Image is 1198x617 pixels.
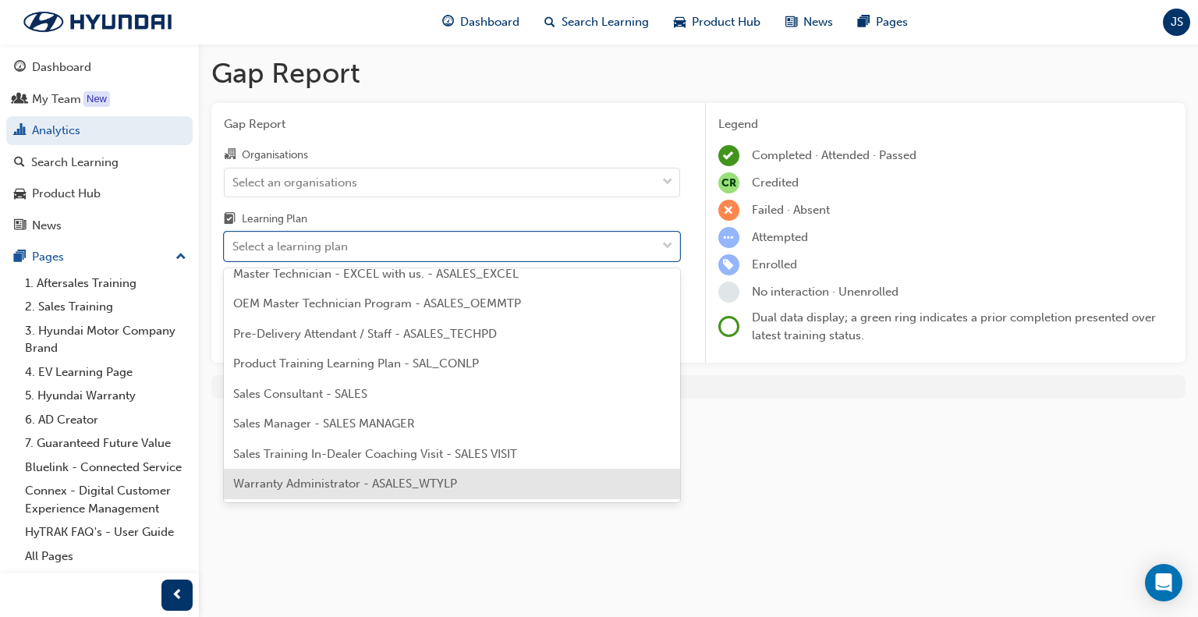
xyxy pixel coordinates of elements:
span: Sales Training In-Dealer Coaching Visit - SALES VISIT [233,447,517,461]
div: Select an organisations [232,173,357,191]
span: search-icon [14,156,25,170]
span: chart-icon [14,124,26,138]
div: Pages [32,248,64,266]
span: news-icon [785,12,797,32]
span: Attempted [752,230,808,244]
span: people-icon [14,93,26,107]
div: Dashboard [32,59,91,76]
button: JS [1163,9,1190,36]
div: Select a learning plan [232,238,348,256]
span: guage-icon [14,61,26,75]
a: HyTRAK FAQ's - User Guide [19,520,193,544]
span: Pages [876,13,908,31]
a: Product Hub [6,179,193,208]
div: Search Learning [31,154,119,172]
a: 6. AD Creator [19,408,193,432]
div: Organisations [242,147,308,163]
div: Legend [718,115,1174,133]
span: OEM Master Technician Program - ASALES_OEMMTP [233,296,521,310]
span: Warranty Administrator - ASALES_WTYLP [233,477,457,491]
span: No interaction · Unenrolled [752,285,898,299]
span: pages-icon [14,250,26,264]
a: news-iconNews [773,6,845,38]
span: search-icon [544,12,555,32]
a: 2. Sales Training [19,295,193,319]
a: 5. Hyundai Warranty [19,384,193,408]
span: Search Learning [562,13,649,31]
span: organisation-icon [224,148,236,162]
a: 3. Hyundai Motor Company Brand [19,319,193,360]
span: null-icon [718,172,739,193]
span: Dashboard [460,13,519,31]
a: guage-iconDashboard [430,6,532,38]
span: Sales Manager - SALES MANAGER [233,417,415,431]
a: Dashboard [6,53,193,82]
span: Completed · Attended · Passed [752,148,916,162]
a: 1. Aftersales Training [19,271,193,296]
span: car-icon [674,12,686,32]
div: News [32,217,62,235]
span: News [803,13,833,31]
span: car-icon [14,187,26,201]
span: learningRecordVerb_NONE-icon [718,282,739,303]
span: prev-icon [172,586,183,605]
a: car-iconProduct Hub [661,6,773,38]
a: All Pages [19,544,193,569]
span: Credited [752,176,799,190]
div: Product Hub [32,185,101,203]
div: Open Intercom Messenger [1145,564,1182,601]
span: news-icon [14,219,26,233]
img: Trak [8,5,187,38]
div: Learning Plan [242,211,307,227]
a: 4. EV Learning Page [19,360,193,385]
span: down-icon [662,172,673,193]
span: Product Hub [692,13,760,31]
span: down-icon [662,236,673,257]
button: Pages [6,243,193,271]
a: search-iconSearch Learning [532,6,661,38]
span: JS [1171,13,1183,31]
div: Tooltip anchor [83,91,110,107]
div: My Team [32,90,81,108]
span: up-icon [175,247,186,268]
span: Pre-Delivery Attendant / Staff - ASALES_TECHPD [233,327,497,341]
span: Gap Report [224,115,680,133]
span: Product Training Learning Plan - SAL_CONLP [233,356,479,371]
a: Bluelink - Connected Service [19,456,193,480]
a: Connex - Digital Customer Experience Management [19,479,193,520]
span: learningRecordVerb_ENROLL-icon [718,254,739,275]
span: guage-icon [442,12,454,32]
span: Failed · Absent [752,203,830,217]
a: 7. Guaranteed Future Value [19,431,193,456]
a: My Team [6,85,193,114]
a: Search Learning [6,148,193,177]
button: DashboardMy TeamAnalyticsSearch LearningProduct HubNews [6,50,193,243]
a: News [6,211,193,240]
span: Master Technician - EXCEL with us. - ASALES_EXCEL [233,267,519,281]
span: Enrolled [752,257,797,271]
span: Sales Consultant - SALES [233,387,367,401]
a: Analytics [6,116,193,145]
h1: Gap Report [211,56,1186,90]
span: pages-icon [858,12,870,32]
a: pages-iconPages [845,6,920,38]
span: learningRecordVerb_FAIL-icon [718,200,739,221]
span: learningRecordVerb_ATTEMPT-icon [718,227,739,248]
span: learningplan-icon [224,213,236,227]
span: Dual data display; a green ring indicates a prior completion presented over latest training status. [752,310,1156,342]
span: learningRecordVerb_COMPLETE-icon [718,145,739,166]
